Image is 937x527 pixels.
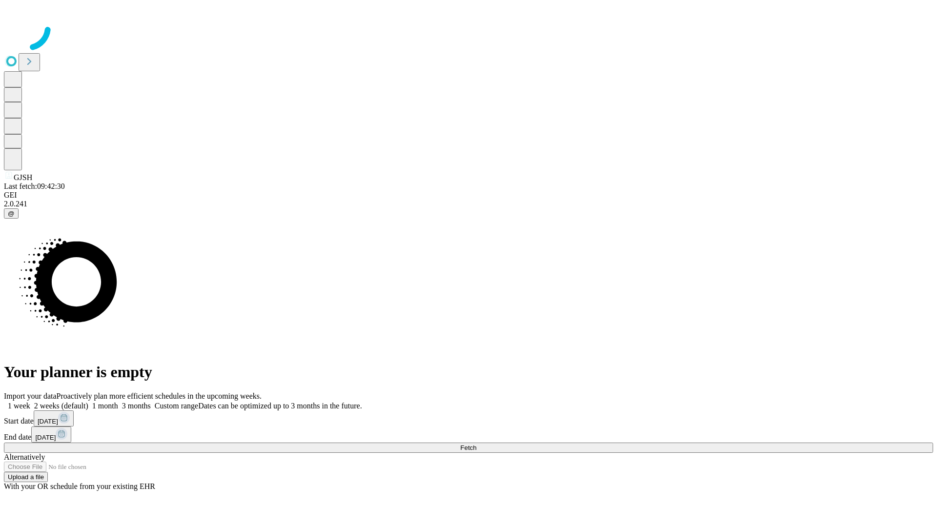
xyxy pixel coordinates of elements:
[4,410,933,426] div: Start date
[8,210,15,217] span: @
[460,444,476,451] span: Fetch
[198,402,362,410] span: Dates can be optimized up to 3 months in the future.
[8,402,30,410] span: 1 week
[4,392,57,400] span: Import your data
[34,402,88,410] span: 2 weeks (default)
[4,453,45,461] span: Alternatively
[4,200,933,208] div: 2.0.241
[35,434,56,441] span: [DATE]
[4,363,933,381] h1: Your planner is empty
[38,418,58,425] span: [DATE]
[4,426,933,443] div: End date
[4,482,155,490] span: With your OR schedule from your existing EHR
[57,392,262,400] span: Proactively plan more efficient schedules in the upcoming weeks.
[4,443,933,453] button: Fetch
[34,410,74,426] button: [DATE]
[14,173,32,182] span: GJSH
[4,191,933,200] div: GEI
[4,208,19,219] button: @
[155,402,198,410] span: Custom range
[4,182,65,190] span: Last fetch: 09:42:30
[122,402,151,410] span: 3 months
[4,472,48,482] button: Upload a file
[92,402,118,410] span: 1 month
[31,426,71,443] button: [DATE]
